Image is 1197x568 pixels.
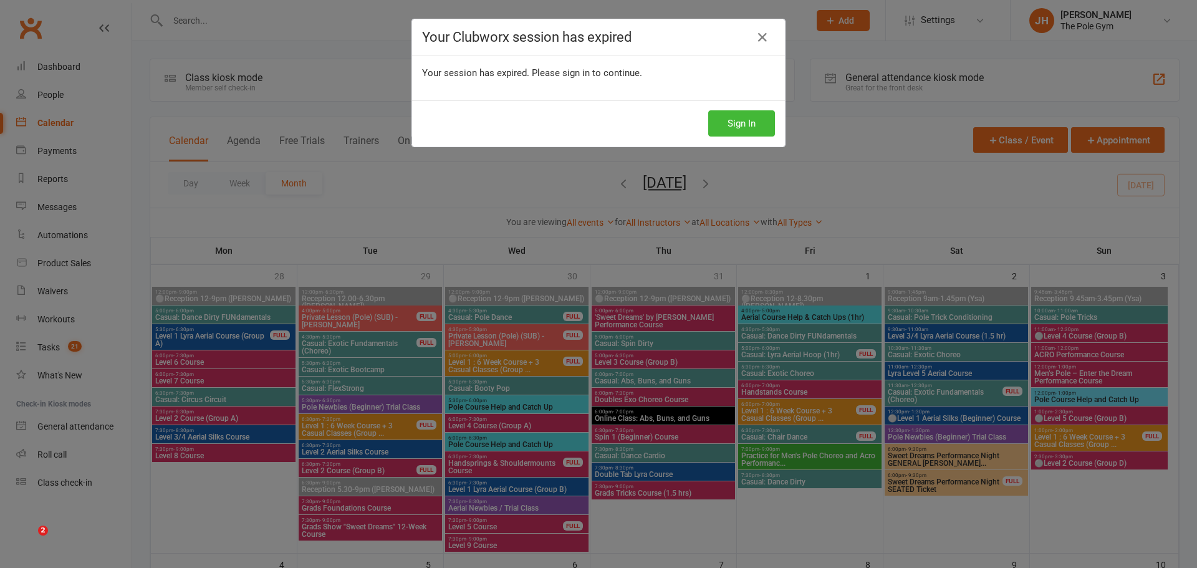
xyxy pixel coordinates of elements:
span: 2 [38,526,48,536]
iframe: Intercom live chat [12,526,42,556]
button: Sign In [708,110,775,137]
h4: Your Clubworx session has expired [422,29,775,45]
a: Close [752,27,772,47]
span: Your session has expired. Please sign in to continue. [422,67,642,79]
